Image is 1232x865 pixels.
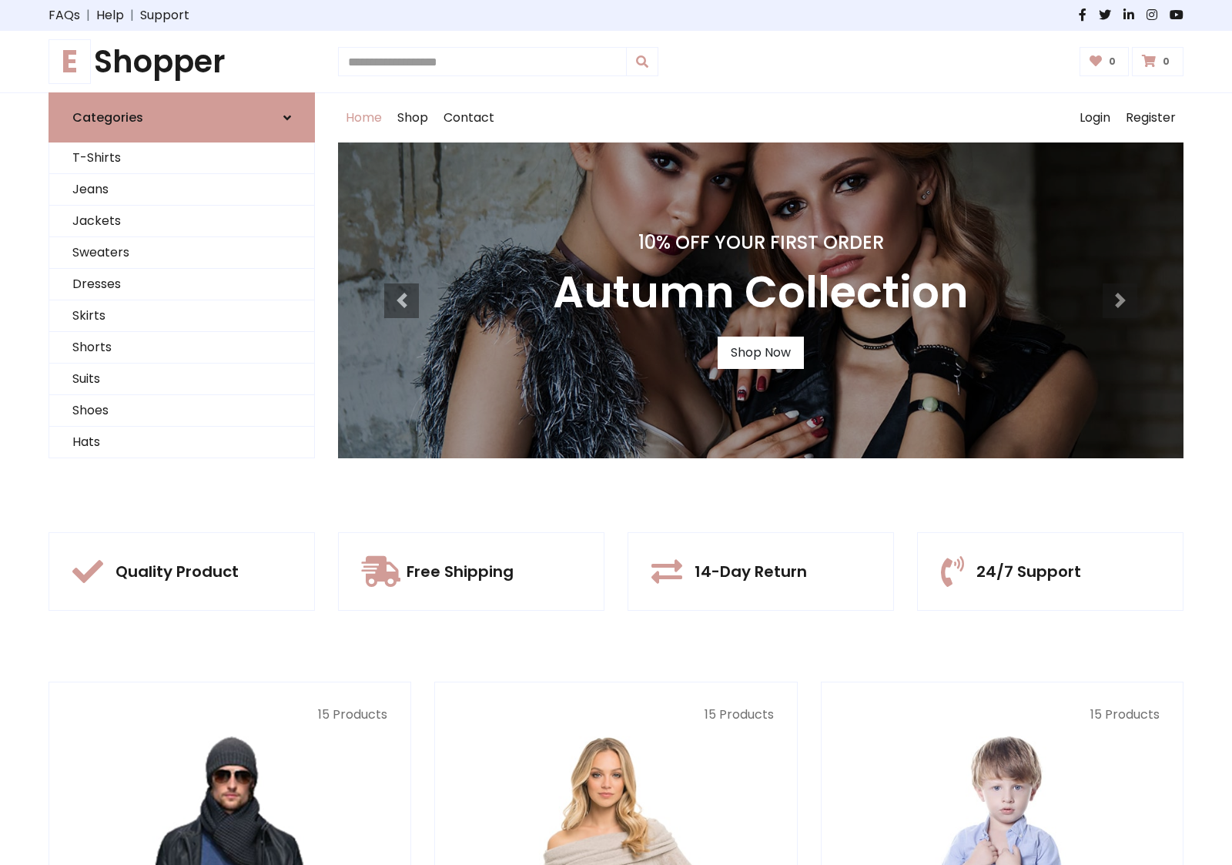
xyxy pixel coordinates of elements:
a: Shorts [49,332,314,364]
span: 0 [1105,55,1120,69]
a: Shop [390,93,436,142]
a: T-Shirts [49,142,314,174]
a: Shop Now [718,337,804,369]
a: 0 [1132,47,1183,76]
a: Register [1118,93,1183,142]
span: | [124,6,140,25]
a: Skirts [49,300,314,332]
a: Support [140,6,189,25]
a: Home [338,93,390,142]
h5: Quality Product [115,562,239,581]
h6: Categories [72,110,143,125]
a: Jeans [49,174,314,206]
a: Dresses [49,269,314,300]
a: Jackets [49,206,314,237]
a: 0 [1080,47,1130,76]
a: Contact [436,93,502,142]
a: Login [1072,93,1118,142]
a: Hats [49,427,314,458]
p: 15 Products [72,706,387,724]
h5: 14-Day Return [695,562,807,581]
a: Shoes [49,395,314,427]
span: E [49,39,91,84]
h1: Shopper [49,43,315,80]
p: 15 Products [458,706,773,724]
span: | [80,6,96,25]
a: Sweaters [49,237,314,269]
a: Help [96,6,124,25]
a: EShopper [49,43,315,80]
h3: Autumn Collection [553,267,969,318]
span: 0 [1159,55,1173,69]
a: FAQs [49,6,80,25]
h4: 10% Off Your First Order [553,232,969,254]
h5: 24/7 Support [976,562,1081,581]
a: Suits [49,364,314,395]
p: 15 Products [845,706,1160,724]
a: Categories [49,92,315,142]
h5: Free Shipping [407,562,514,581]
